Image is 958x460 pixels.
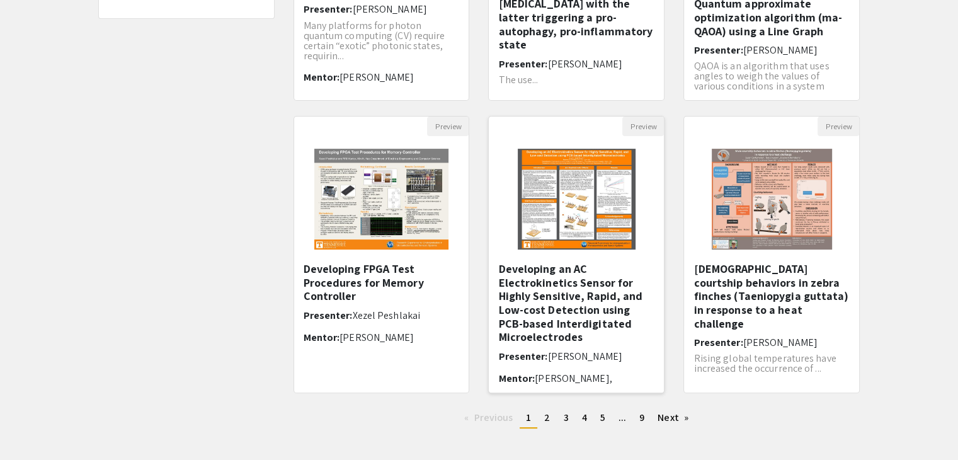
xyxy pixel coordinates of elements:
[353,309,421,322] span: Xezel Peshlakai
[699,136,845,262] img: <p>Male courtship behaviors in zebra finches (Taeniopygia guttata) in response to a heat challeng...
[498,372,612,397] span: [PERSON_NAME], [PERSON_NAME]
[693,336,850,348] h6: Presenter:
[294,116,470,393] div: Open Presentation <p>Developing FPGA Test Procedures for Memory Controller<span style="color: rgb...
[743,43,817,57] span: [PERSON_NAME]
[693,262,850,330] h5: [DEMOGRAPHIC_DATA] courtship behaviors in zebra finches (Taeniopygia guttata) in response to a he...
[427,117,469,136] button: Preview
[498,372,535,385] span: Mentor:
[498,58,654,70] h6: Presenter:
[474,411,513,424] span: Previous
[302,136,461,262] img: <p>Developing FPGA Test Procedures for Memory Controller<span style="color: rgb(255, 255, 255); b...
[304,262,460,303] h5: Developing FPGA Test Procedures for Memory Controller​
[498,350,654,362] h6: Presenter:
[544,411,550,424] span: 2
[693,61,850,112] p: QAOA is an algorithm that uses angles to weigh the values of various conditions in a system descr...
[498,75,654,85] p: The use...
[693,44,850,56] h6: Presenter:
[488,116,664,393] div: Open Presentation <p class="ql-align-center"><span style="color: rgb(0, 0, 0);">Developing an AC ...
[730,383,804,396] span: [PERSON_NAME]
[547,350,622,363] span: [PERSON_NAME]
[818,117,859,136] button: Preview
[526,411,531,424] span: 1
[9,403,54,451] iframe: Chat
[304,331,340,344] span: Mentor:
[622,117,664,136] button: Preview
[582,411,587,424] span: 4
[563,411,568,424] span: 3
[639,411,644,424] span: 9
[498,262,654,344] h5: Developing an AC Electrokinetics Sensor for Highly Sensitive, Rapid, and Low-cost Detection using...
[683,116,860,393] div: Open Presentation <p>Male courtship behaviors in zebra finches (Taeniopygia guttata) in response ...
[693,352,836,375] span: Rising global temperatures have increased the occurrence of ...
[339,71,414,84] span: [PERSON_NAME]
[304,19,445,62] span: Many platforms for photon quantum computing (CV) require certain “exotic” photonic states, requir...
[304,309,460,321] h6: Presenter:
[339,331,414,344] span: [PERSON_NAME]
[743,336,817,349] span: [PERSON_NAME]
[693,383,730,396] span: Mentor:
[651,408,695,427] a: Next page
[547,57,622,71] span: [PERSON_NAME]
[600,411,605,424] span: 5
[304,71,340,84] span: Mentor:
[294,408,860,428] ul: Pagination
[619,411,626,424] span: ...
[505,136,648,262] img: <p class="ql-align-center"><span style="color: rgb(0, 0, 0);">Developing an AC Electrokinetics Se...
[304,3,460,15] h6: Presenter:
[353,3,427,16] span: [PERSON_NAME]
